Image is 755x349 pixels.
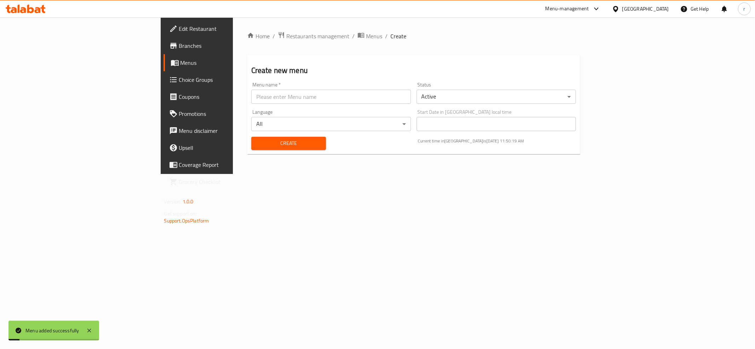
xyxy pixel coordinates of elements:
[247,32,580,41] nav: breadcrumb
[179,126,281,135] span: Menu disclaimer
[164,216,209,225] a: Support.OpsPlatform
[164,156,287,173] a: Coverage Report
[418,138,576,144] p: Current time in [GEOGRAPHIC_DATA] is [DATE] 11:50:19 AM
[179,178,281,186] span: Grocery Checklist
[179,24,281,33] span: Edit Restaurant
[251,90,411,104] input: Please enter Menu name
[179,143,281,152] span: Upsell
[417,90,576,104] div: Active
[622,5,669,13] div: [GEOGRAPHIC_DATA]
[545,5,589,13] div: Menu-management
[164,88,287,105] a: Coupons
[251,117,411,131] div: All
[179,41,281,50] span: Branches
[164,209,197,218] span: Get support on:
[385,32,388,40] li: /
[164,20,287,37] a: Edit Restaurant
[251,137,326,150] button: Create
[164,37,287,54] a: Branches
[278,32,349,41] a: Restaurants management
[257,139,320,148] span: Create
[164,139,287,156] a: Upsell
[366,32,382,40] span: Menus
[179,109,281,118] span: Promotions
[251,65,576,76] h2: Create new menu
[183,197,194,206] span: 1.0.0
[164,173,287,190] a: Grocery Checklist
[164,197,182,206] span: Version:
[390,32,406,40] span: Create
[181,58,281,67] span: Menus
[179,161,281,169] span: Coverage Report
[743,5,745,13] span: r
[358,32,382,41] a: Menus
[164,105,287,122] a: Promotions
[164,54,287,71] a: Menus
[164,122,287,139] a: Menu disclaimer
[352,32,355,40] li: /
[179,75,281,84] span: Choice Groups
[179,92,281,101] span: Coupons
[164,71,287,88] a: Choice Groups
[286,32,349,40] span: Restaurants management
[25,327,79,334] div: Menu added successfully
